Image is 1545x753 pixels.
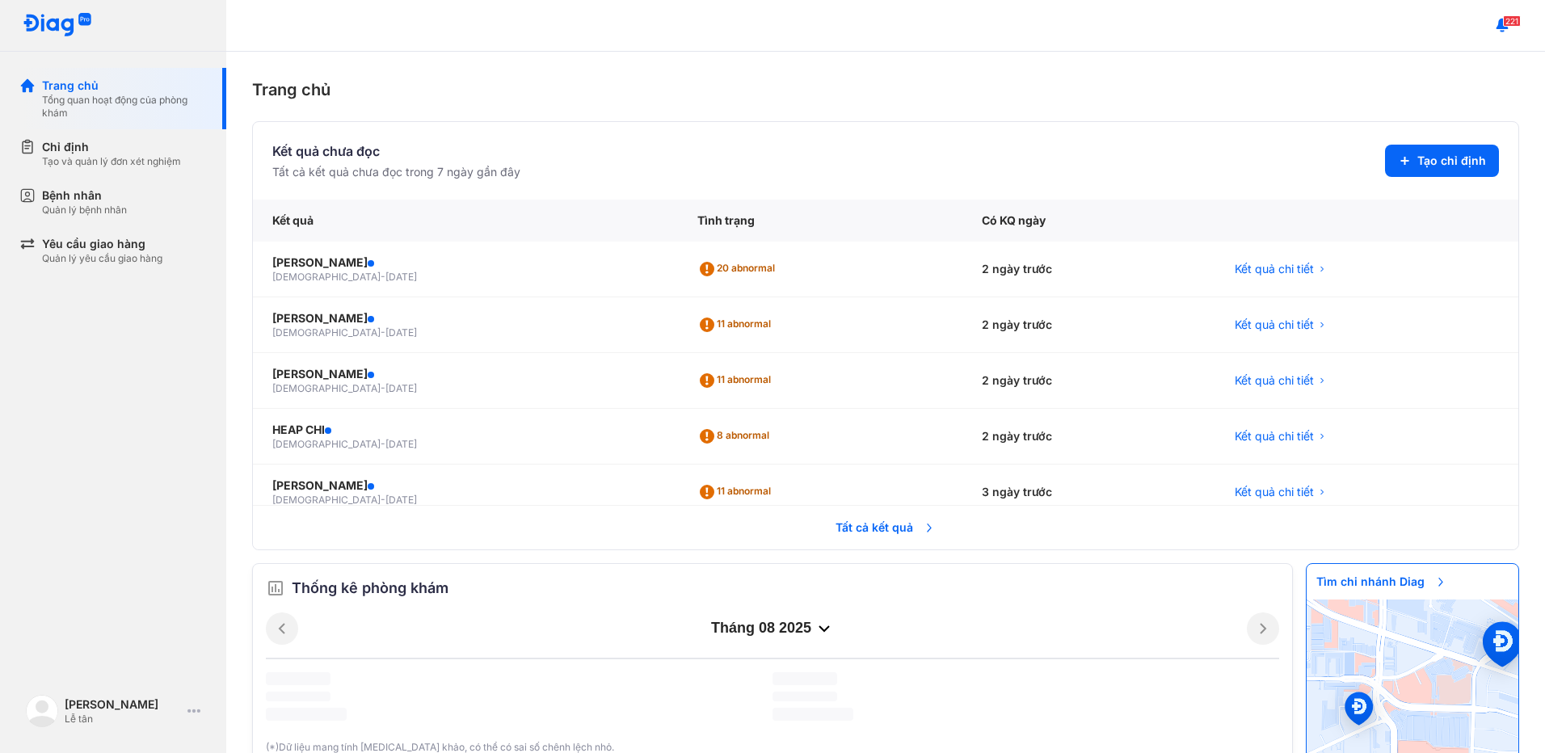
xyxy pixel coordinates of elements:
span: Tất cả kết quả [826,510,945,545]
div: Quản lý bệnh nhân [42,204,127,217]
div: [PERSON_NAME] [65,696,181,713]
span: - [381,494,385,506]
div: Tạo và quản lý đơn xét nghiệm [42,155,181,168]
span: [DATE] [385,326,417,339]
div: Bệnh nhân [42,187,127,204]
span: 221 [1503,15,1521,27]
div: [PERSON_NAME] [272,477,659,494]
div: Yêu cầu giao hàng [42,236,162,252]
div: [PERSON_NAME] [272,366,659,382]
button: Tạo chỉ định [1385,145,1499,177]
span: ‌ [266,692,330,701]
span: Tìm chi nhánh Diag [1307,564,1457,599]
div: 2 ngày trước [962,297,1215,353]
div: 11 abnormal [697,312,777,338]
span: Kết quả chi tiết [1235,317,1314,333]
div: Trang chủ [252,78,1519,102]
span: [DATE] [385,382,417,394]
div: 11 abnormal [697,368,777,393]
img: logo [23,13,92,38]
span: - [381,438,385,450]
div: Lễ tân [65,713,181,726]
img: logo [26,695,58,727]
div: Kết quả [253,200,678,242]
div: HEAP CHI [272,422,659,438]
span: [DEMOGRAPHIC_DATA] [272,326,381,339]
div: Tất cả kết quả chưa đọc trong 7 ngày gần đây [272,164,520,180]
div: [PERSON_NAME] [272,255,659,271]
span: Tạo chỉ định [1417,153,1486,169]
div: Tình trạng [678,200,962,242]
span: [DATE] [385,438,417,450]
span: - [381,271,385,283]
div: 8 abnormal [697,423,776,449]
span: ‌ [266,672,330,685]
span: [DEMOGRAPHIC_DATA] [272,382,381,394]
span: [DEMOGRAPHIC_DATA] [272,271,381,283]
span: Kết quả chi tiết [1235,372,1314,389]
span: - [381,382,385,394]
div: 20 abnormal [697,256,781,282]
span: Kết quả chi tiết [1235,484,1314,500]
div: Tổng quan hoạt động của phòng khám [42,94,207,120]
span: Kết quả chi tiết [1235,261,1314,277]
div: 2 ngày trước [962,242,1215,297]
div: tháng 08 2025 [298,619,1247,638]
div: Trang chủ [42,78,207,94]
div: Kết quả chưa đọc [272,141,520,161]
div: 2 ngày trước [962,409,1215,465]
span: Thống kê phòng khám [292,577,448,599]
span: [DEMOGRAPHIC_DATA] [272,438,381,450]
div: Quản lý yêu cầu giao hàng [42,252,162,265]
span: ‌ [772,672,837,685]
div: 3 ngày trước [962,465,1215,520]
div: Có KQ ngày [962,200,1215,242]
span: [DEMOGRAPHIC_DATA] [272,494,381,506]
span: [DATE] [385,271,417,283]
div: Chỉ định [42,139,181,155]
div: 2 ngày trước [962,353,1215,409]
img: order.5a6da16c.svg [266,578,285,598]
span: ‌ [266,708,347,721]
span: ‌ [772,708,853,721]
span: - [381,326,385,339]
div: [PERSON_NAME] [272,310,659,326]
span: ‌ [772,692,837,701]
span: [DATE] [385,494,417,506]
span: Kết quả chi tiết [1235,428,1314,444]
div: 11 abnormal [697,479,777,505]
